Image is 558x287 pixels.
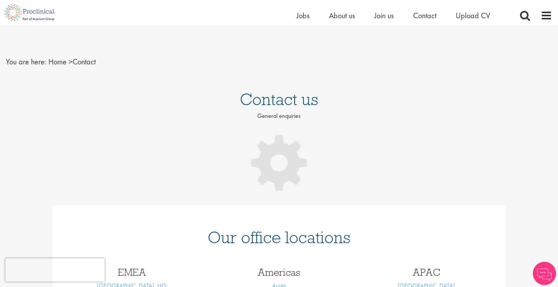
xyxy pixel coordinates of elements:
[358,267,494,277] h3: APAC
[48,57,67,67] a: breadcrumb link to Home
[6,57,46,67] span: You are here:
[48,57,96,67] span: Contact
[296,10,310,21] a: Jobs
[533,262,556,285] img: Chatbot
[329,10,355,21] a: About us
[69,57,72,67] span: >
[456,10,490,21] a: Upload CV
[211,267,347,277] h3: Americas
[413,10,436,21] a: Contact
[64,267,200,277] h3: EMEA
[64,229,494,246] h1: Our office locations
[5,258,105,282] iframe: reCAPTCHA
[374,10,394,21] a: Join us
